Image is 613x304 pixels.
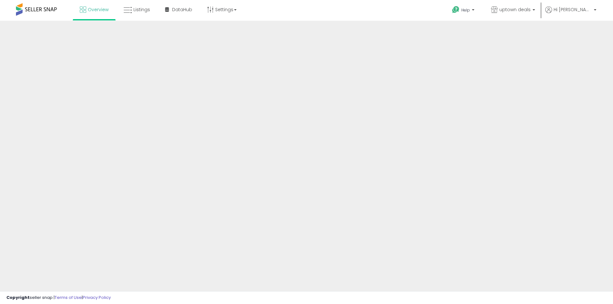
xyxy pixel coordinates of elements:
[554,6,592,13] span: Hi [PERSON_NAME]
[499,6,531,13] span: uptown deals
[461,7,470,13] span: Help
[88,6,109,13] span: Overview
[172,6,192,13] span: DataHub
[545,6,596,21] a: Hi [PERSON_NAME]
[447,1,481,21] a: Help
[452,6,460,14] i: Get Help
[133,6,150,13] span: Listings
